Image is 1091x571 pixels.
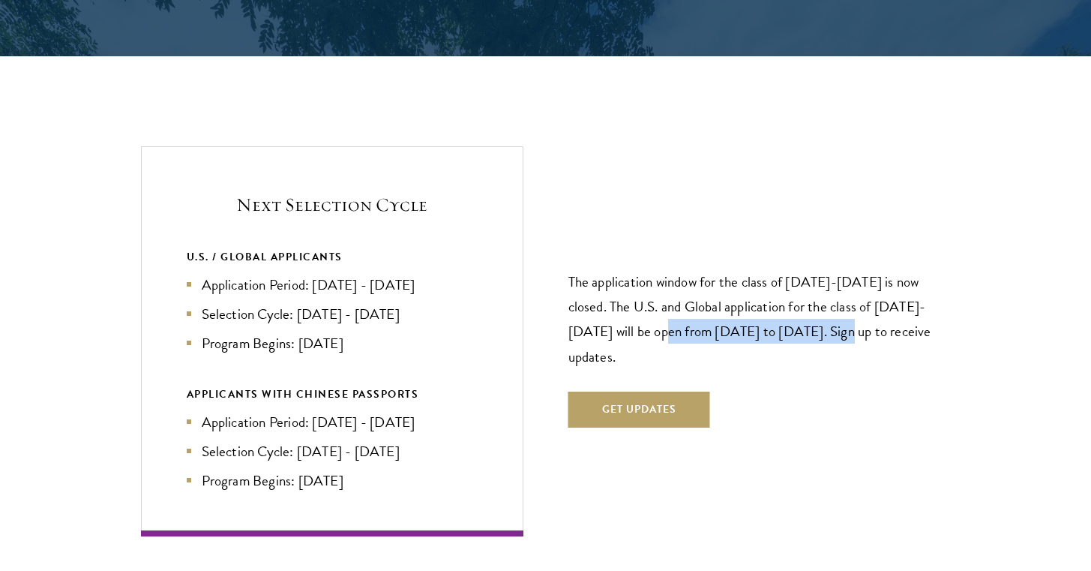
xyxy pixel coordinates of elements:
li: Program Begins: [DATE] [187,332,478,354]
div: APPLICANTS WITH CHINESE PASSPORTS [187,385,478,404]
li: Application Period: [DATE] - [DATE] [187,274,478,296]
li: Application Period: [DATE] - [DATE] [187,411,478,433]
button: Get Updates [568,392,710,428]
li: Selection Cycle: [DATE] - [DATE] [187,303,478,325]
li: Program Begins: [DATE] [187,470,478,491]
div: U.S. / GLOBAL APPLICANTS [187,248,478,266]
li: Selection Cycle: [DATE] - [DATE] [187,440,478,462]
p: The application window for the class of [DATE]-[DATE] is now closed. The U.S. and Global applicat... [568,269,951,368]
h5: Next Selection Cycle [187,192,478,218]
